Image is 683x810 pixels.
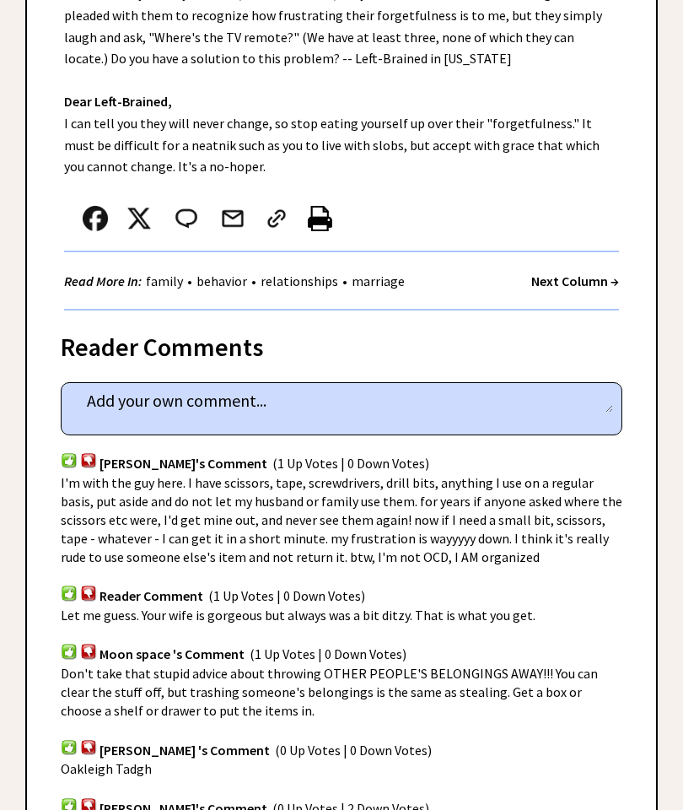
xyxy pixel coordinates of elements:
[61,329,622,356] div: Reader Comments
[61,665,598,719] span: Don't take that stupid advice about throwing OTHER PEOPLE'S BELONGINGS AWAY!!! You can clear the ...
[192,273,251,289] a: behavior
[61,474,622,565] span: I'm with the guy here. I have scissors, tape, screwdrivers, drill bits, anything I use on a regul...
[250,646,406,663] span: (1 Up Votes | 0 Down Votes)
[61,607,535,624] span: Let me guess. Your wife is gorgeous but always was a bit ditzy. That is what you get.
[208,588,365,605] span: (1 Up Votes | 0 Down Votes)
[61,643,78,659] img: votup.png
[64,271,409,292] div: • • •
[80,643,97,659] img: votdown.png
[80,585,97,601] img: votdown.png
[126,206,152,231] img: x_small.png
[61,452,78,468] img: votup.png
[61,585,78,601] img: votup.png
[275,742,432,759] span: (0 Up Votes | 0 Down Votes)
[61,739,78,755] img: votup.png
[264,206,289,231] img: link_02.png
[308,206,332,231] img: printer%20icon.png
[80,739,97,755] img: votdown.png
[142,273,187,289] a: family
[99,588,203,605] span: Reader Comment
[80,452,97,468] img: votdown.png
[83,206,108,231] img: facebook.png
[99,742,270,759] span: [PERSON_NAME] 's Comment
[220,206,245,231] img: mail.png
[256,273,342,289] a: relationships
[64,273,142,289] strong: Read More In:
[64,93,172,110] strong: Dear Left-Brained,
[99,455,267,472] span: [PERSON_NAME]'s Comment
[99,646,245,663] span: Moon space 's Comment
[172,206,201,231] img: message_round%202.png
[61,760,152,777] span: Oakleigh Tadgh
[272,455,429,472] span: (1 Up Votes | 0 Down Votes)
[347,273,409,289] a: marriage
[531,273,619,289] a: Next Column →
